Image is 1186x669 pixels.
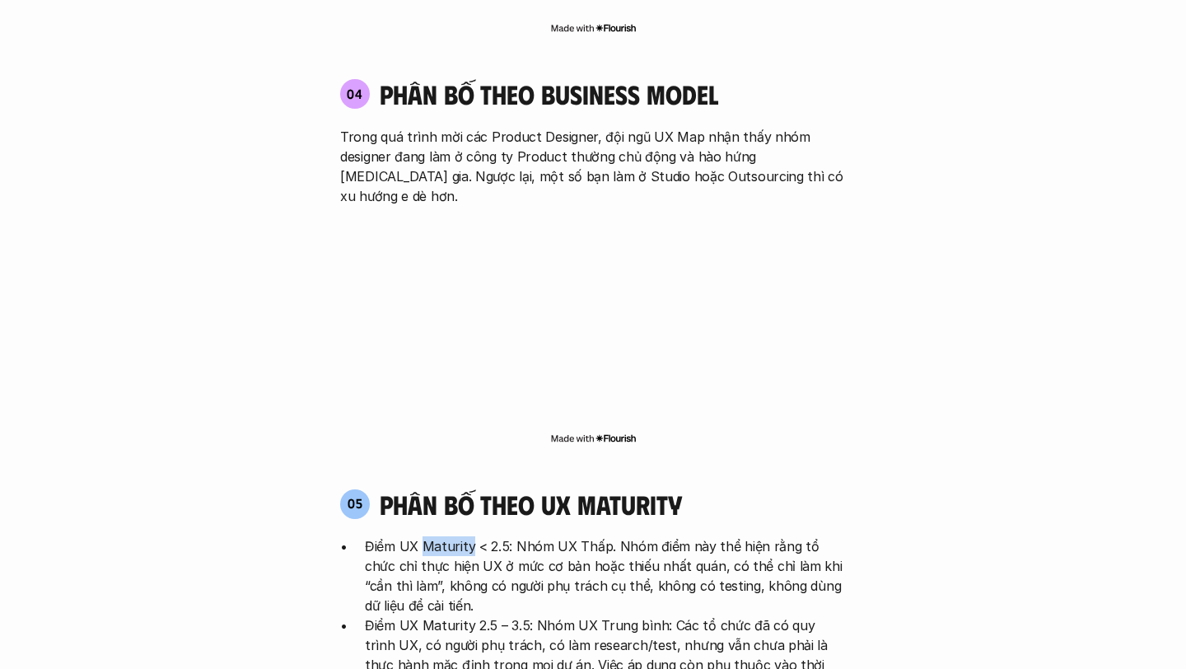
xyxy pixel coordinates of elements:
img: Made with Flourish [550,21,637,35]
iframe: Interactive or visual content [325,214,861,428]
p: Trong quá trình mời các Product Designer, đội ngũ UX Map nhận thấy nhóm designer đang làm ở công ... [340,127,846,206]
p: 04 [347,87,363,101]
p: 05 [348,497,363,510]
p: Điểm UX Maturity < 2.5: Nhóm UX Thấp. Nhóm điểm này thể hiện rằng tổ chức chỉ thực hiện UX ở mức ... [365,536,846,615]
h4: phân bố theo ux maturity [380,489,682,520]
h4: phân bố theo business model [380,78,718,110]
img: Made with Flourish [550,432,637,445]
